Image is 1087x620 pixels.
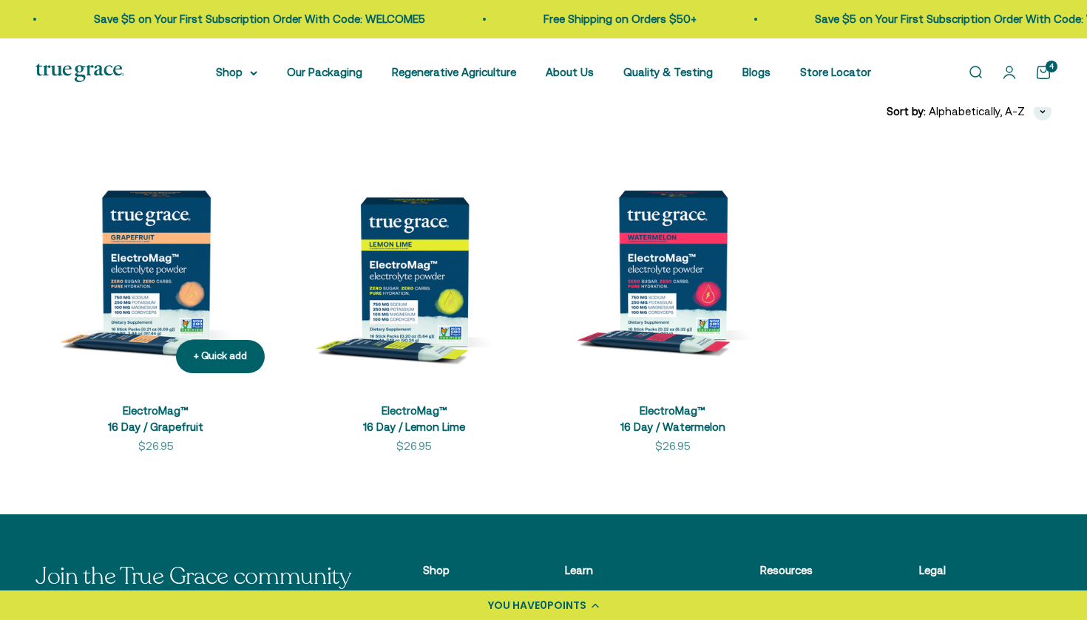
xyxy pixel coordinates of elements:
[623,66,713,78] a: Quality & Testing
[176,340,265,373] button: + Quick add
[547,598,586,613] span: POINTS
[742,66,771,78] a: Blogs
[423,562,494,579] p: Shop
[108,404,203,434] a: ElectroMag™16 Day / Grapefruit
[800,66,871,78] a: Store Locator
[552,144,793,385] img: ElectroMag™
[35,144,277,385] img: ElectroMag™
[94,10,425,28] p: Save $5 on Your First Subscription Order With Code: WELCOME5
[887,103,926,120] span: Sort by:
[540,598,547,613] span: 0
[392,66,516,78] a: Regenerative Agriculture
[620,404,725,434] a: ElectroMag™16 Day / Watermelon
[216,64,257,81] summary: Shop
[543,13,697,25] a: Free Shipping on Orders $50+
[565,562,689,579] p: Learn
[919,562,1022,579] p: Legal
[294,144,535,385] img: ElectroMag™
[929,103,1025,120] span: Alphabetically, A-Z
[363,404,465,434] a: ElectroMag™16 Day / Lemon Lime
[655,437,691,455] sale-price: $26.95
[546,66,594,78] a: About Us
[396,437,432,455] sale-price: $26.95
[194,349,247,364] div: + Quick add
[138,437,174,455] sale-price: $26.95
[760,562,848,579] p: Resources
[929,103,1052,120] button: Alphabetically, A-Z
[1046,61,1057,72] cart-count: 4
[488,598,540,613] span: YOU HAVE
[287,66,362,78] a: Our Packaging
